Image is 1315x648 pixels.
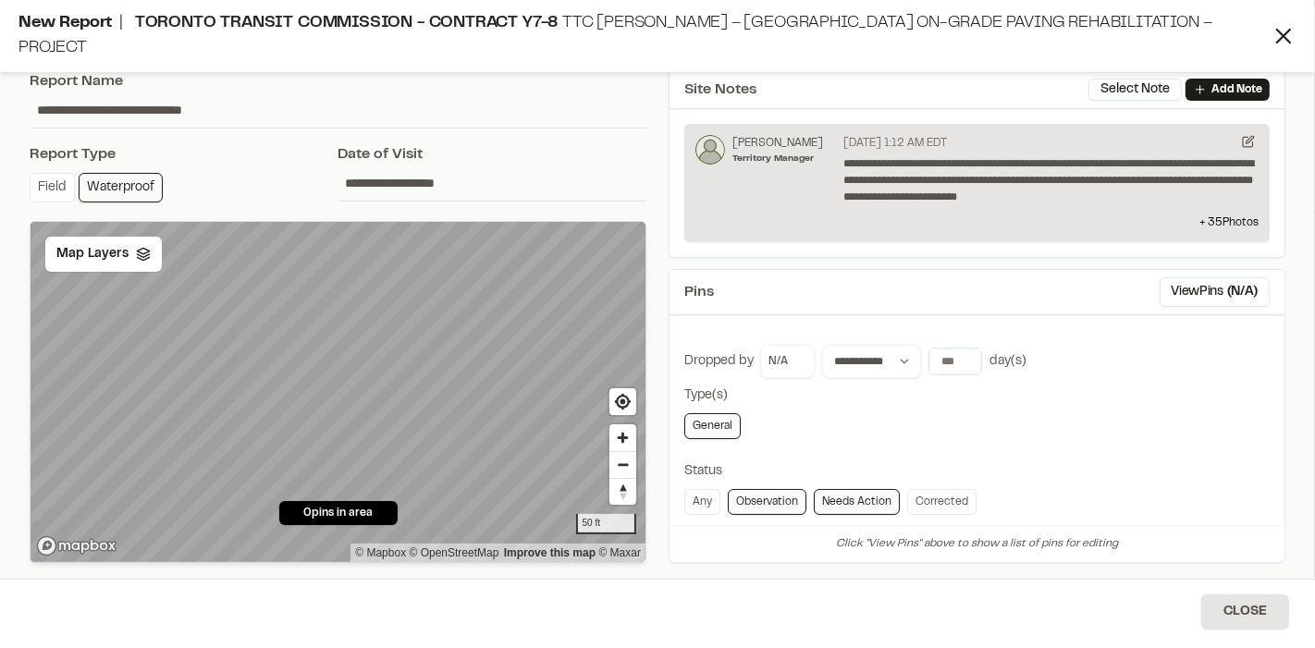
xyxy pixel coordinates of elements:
[410,546,499,559] a: OpenStreetMap
[989,351,1026,372] div: day(s)
[609,388,636,415] button: Find my location
[684,413,741,439] a: General
[695,214,1259,231] p: + 35 Photo s
[732,135,823,152] p: [PERSON_NAME]
[30,70,646,92] div: Report Name
[609,478,636,505] button: Reset bearing to north
[814,489,900,515] a: Needs Action
[768,353,788,370] span: N/A
[609,479,636,505] span: Reset bearing to north
[18,16,1212,55] span: TTC [PERSON_NAME] – [GEOGRAPHIC_DATA] On-Grade Paving Rehabilitation – Project
[355,546,406,559] a: Mapbox
[30,143,338,165] div: Report Type
[1211,81,1262,98] p: Add Note
[504,546,596,559] a: Map feedback
[684,281,714,303] span: Pins
[598,546,641,559] a: Maxar
[1227,282,1258,302] span: ( N/A )
[1201,594,1289,630] button: Close
[843,135,947,152] p: [DATE] 1:12 AM EDT
[609,452,636,478] span: Zoom out
[684,385,1270,406] div: Type(s)
[1160,277,1270,307] button: ViewPins (N/A)
[18,11,1271,61] div: New Report
[1088,79,1182,101] button: Select Note
[684,489,720,515] a: Any
[609,451,636,478] button: Zoom out
[31,222,646,564] canvas: Map
[670,525,1284,562] div: Click "View Pins" above to show a list of pins for editing
[684,79,756,101] span: Site Notes
[684,351,754,372] div: Dropped by
[135,16,558,31] span: Toronto Transit Commission - Contract Y7-8
[907,489,977,515] a: Corrected
[728,489,806,515] a: Observation
[576,514,636,534] div: 50 ft
[303,505,373,521] span: 0 pins in area
[684,461,1270,482] div: Status
[609,424,636,451] button: Zoom in
[695,135,725,165] img: Doug Ryan
[760,345,815,378] button: N/A
[732,152,823,165] p: Territory Manager
[338,143,647,165] div: Date of Visit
